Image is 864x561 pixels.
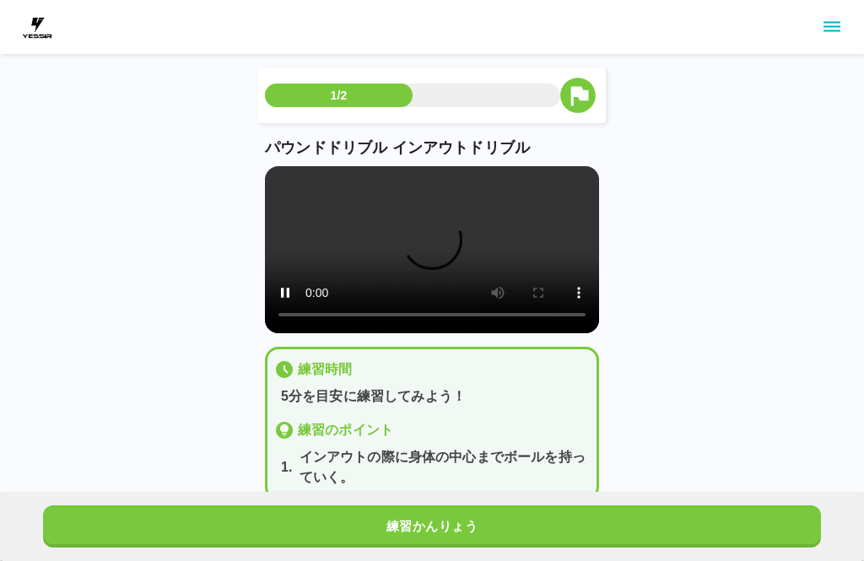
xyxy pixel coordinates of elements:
[43,505,821,548] button: 練習かんりょう
[265,137,599,159] p: パウンドドリブル インアウトドリブル
[818,13,846,41] button: sidemenu
[281,386,590,407] p: 5分を目安に練習してみよう！
[281,457,293,477] p: 1 .
[298,359,353,380] p: 練習時間
[298,420,393,440] p: 練習のポイント
[300,447,590,488] p: インアウトの際に身体の中心までボールを持っていく。
[331,87,348,104] p: 1/2
[20,10,54,44] img: dummy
